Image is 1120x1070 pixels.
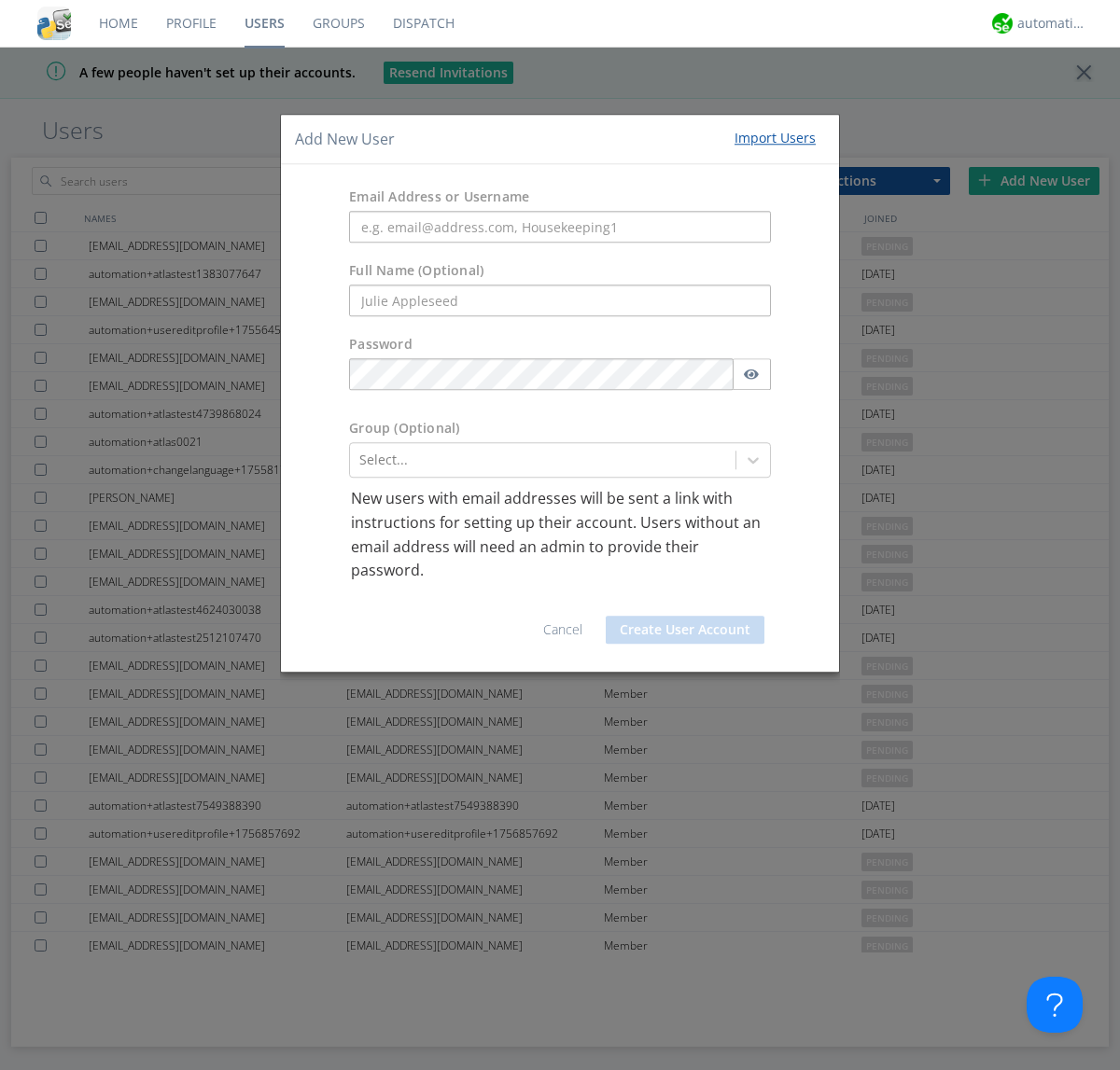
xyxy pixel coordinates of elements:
[351,488,769,583] p: New users with email addresses will be sent a link with instructions for setting up their account...
[543,620,582,638] a: Cancel
[37,7,71,40] img: cddb5a64eb264b2086981ab96f4c1ba7
[606,616,764,644] button: Create User Account
[1017,14,1087,33] div: automation+atlas
[349,336,413,354] label: Password
[349,188,529,207] label: Email Address or Username
[349,285,771,317] input: Julie Appleseed
[349,212,771,243] input: e.g. email@address.com, Housekeeping1
[735,129,816,147] div: Import Users
[349,262,483,281] label: Full Name (Optional)
[295,129,395,150] h4: Add New User
[992,13,1013,34] img: d2d01cd9b4174d08988066c6d424eccd
[349,420,459,438] label: Group (Optional)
